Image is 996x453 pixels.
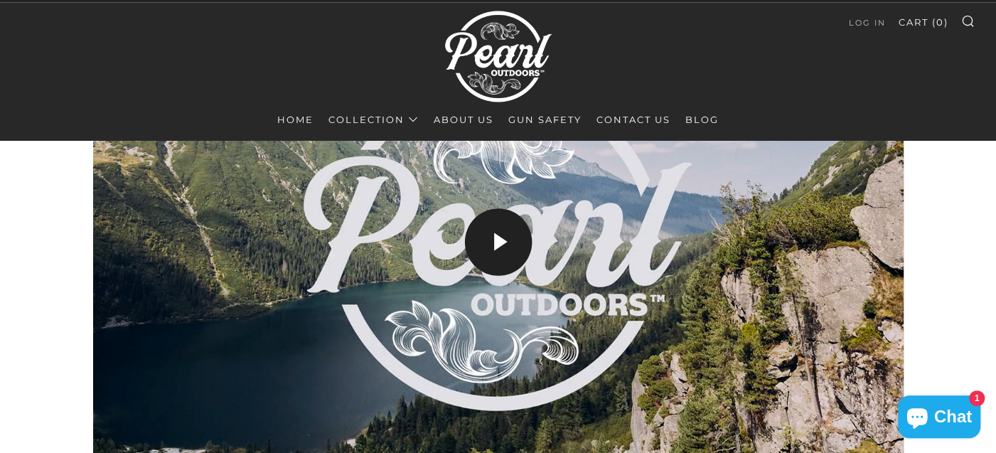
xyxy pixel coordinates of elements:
inbox-online-store-chat: Shopify online store chat [894,395,985,442]
a: Log in [849,11,886,34]
a: Gun Safety [508,108,582,131]
a: Cart (0) [899,11,948,33]
span: 0 [936,16,944,28]
a: Collection [328,108,419,131]
a: About Us [434,108,493,131]
a: Home [277,108,314,131]
img: Pearl Outdoors | Luxury Leather Pistol Bags & Executive Range Bags [445,4,552,108]
a: Contact Us [596,108,670,131]
a: Blog [685,108,719,131]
